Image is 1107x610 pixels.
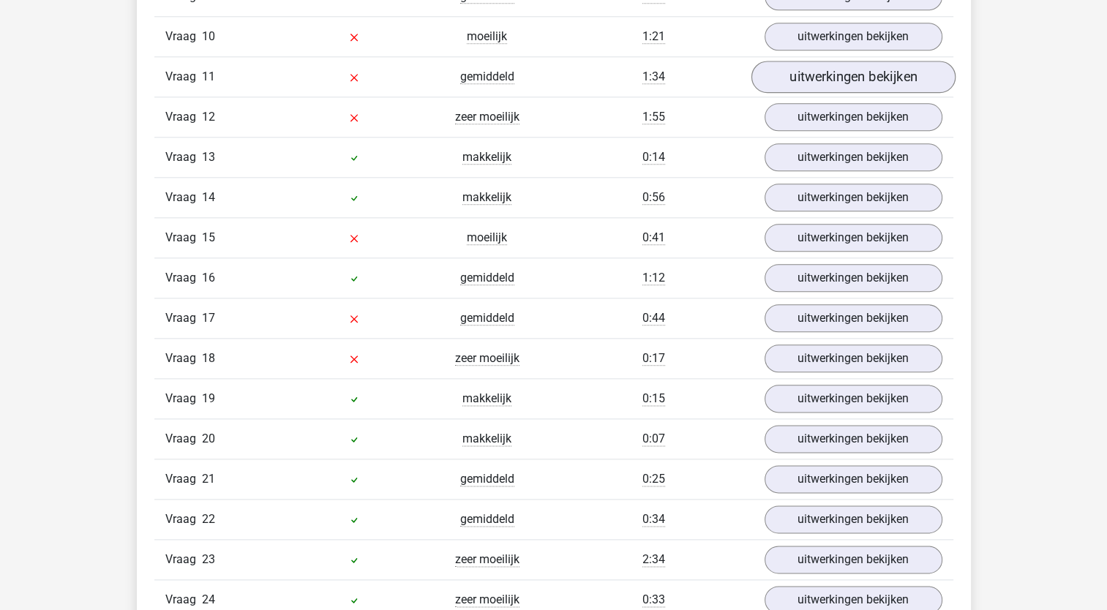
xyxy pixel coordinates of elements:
span: Vraag [165,269,202,287]
a: uitwerkingen bekijken [765,344,942,372]
span: 12 [202,110,215,124]
span: 24 [202,592,215,606]
span: 1:12 [642,271,665,285]
span: Vraag [165,350,202,367]
span: 23 [202,552,215,566]
span: makkelijk [462,150,511,165]
span: Vraag [165,28,202,45]
span: 20 [202,432,215,445]
span: 0:44 [642,311,665,325]
span: Vraag [165,591,202,609]
a: uitwerkingen bekijken [765,385,942,413]
a: uitwerkingen bekijken [765,304,942,332]
a: uitwerkingen bekijken [765,505,942,533]
span: 10 [202,29,215,43]
a: uitwerkingen bekijken [765,546,942,573]
a: uitwerkingen bekijken [751,61,955,93]
span: 22 [202,512,215,526]
span: moeilijk [467,29,507,44]
span: 0:25 [642,472,665,486]
span: Vraag [165,229,202,246]
span: Vraag [165,68,202,86]
span: 0:56 [642,190,665,205]
span: Vraag [165,148,202,166]
a: uitwerkingen bekijken [765,23,942,50]
span: moeilijk [467,230,507,245]
span: makkelijk [462,190,511,205]
span: 11 [202,69,215,83]
a: uitwerkingen bekijken [765,103,942,131]
span: Vraag [165,511,202,528]
a: uitwerkingen bekijken [765,224,942,252]
span: 16 [202,271,215,285]
a: uitwerkingen bekijken [765,465,942,493]
span: makkelijk [462,432,511,446]
span: 0:41 [642,230,665,245]
span: gemiddeld [460,69,514,84]
span: Vraag [165,470,202,488]
span: zeer moeilijk [455,592,519,607]
span: 2:34 [642,552,665,567]
span: Vraag [165,309,202,327]
span: 1:21 [642,29,665,44]
span: 14 [202,190,215,204]
span: gemiddeld [460,311,514,325]
span: gemiddeld [460,512,514,527]
span: 0:15 [642,391,665,406]
a: uitwerkingen bekijken [765,425,942,453]
span: 21 [202,472,215,486]
span: 17 [202,311,215,325]
span: 0:34 [642,512,665,527]
span: 18 [202,351,215,365]
span: zeer moeilijk [455,351,519,366]
a: uitwerkingen bekijken [765,184,942,211]
span: Vraag [165,108,202,126]
span: gemiddeld [460,472,514,486]
span: zeer moeilijk [455,110,519,124]
span: 0:17 [642,351,665,366]
a: uitwerkingen bekijken [765,264,942,292]
span: 15 [202,230,215,244]
span: gemiddeld [460,271,514,285]
span: 0:33 [642,592,665,607]
span: 0:14 [642,150,665,165]
span: makkelijk [462,391,511,406]
span: 19 [202,391,215,405]
span: zeer moeilijk [455,552,519,567]
span: Vraag [165,551,202,568]
span: Vraag [165,390,202,407]
a: uitwerkingen bekijken [765,143,942,171]
span: 1:34 [642,69,665,84]
span: 1:55 [642,110,665,124]
span: Vraag [165,189,202,206]
span: 13 [202,150,215,164]
span: Vraag [165,430,202,448]
span: 0:07 [642,432,665,446]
